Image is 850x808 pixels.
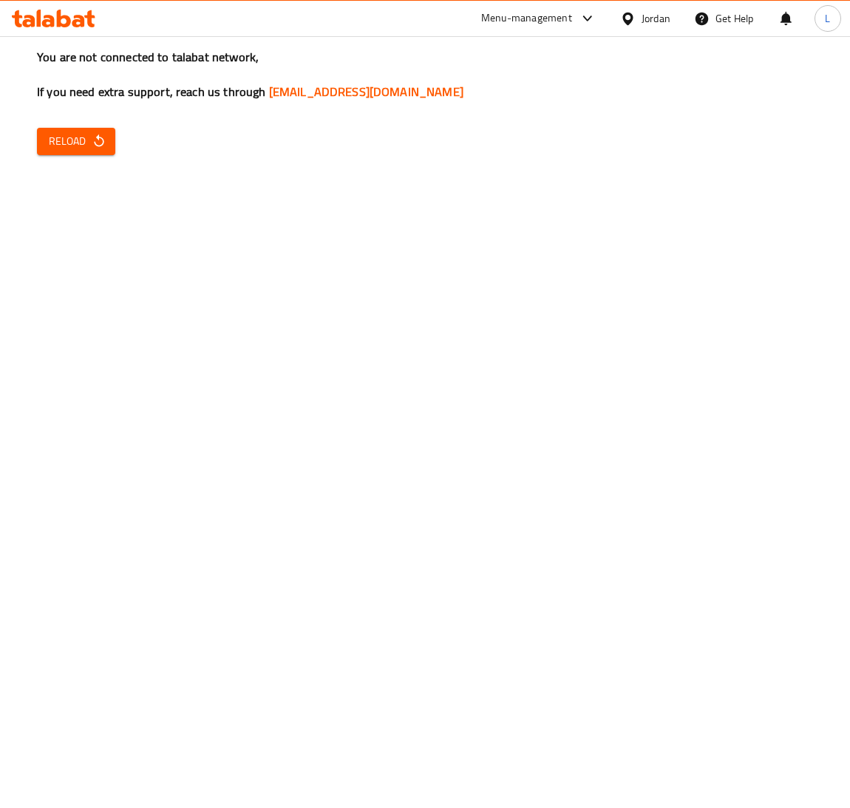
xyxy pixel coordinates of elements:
span: Reload [49,132,103,151]
div: Menu-management [481,10,572,27]
a: [EMAIL_ADDRESS][DOMAIN_NAME] [269,81,463,103]
button: Reload [37,128,115,155]
div: Jordan [642,10,670,27]
h3: You are not connected to talabat network, If you need extra support, reach us through [37,49,813,100]
span: L [825,10,830,27]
